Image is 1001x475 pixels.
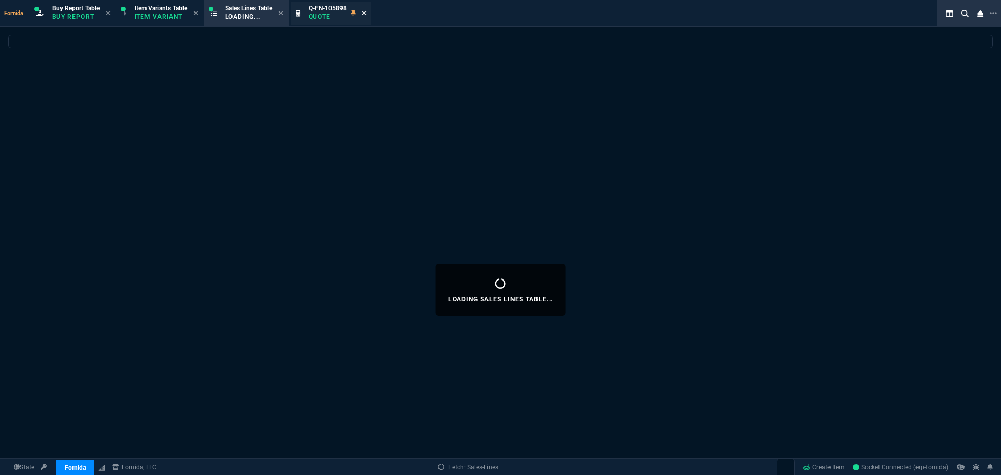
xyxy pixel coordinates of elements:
nx-icon: Open New Tab [990,8,997,18]
a: API TOKEN [38,462,50,472]
nx-icon: Close Tab [362,9,367,18]
nx-icon: Split Panels [942,7,957,20]
p: Loading... [225,13,272,21]
span: Sales Lines Table [225,5,272,12]
span: Q-FN-105898 [309,5,347,12]
nx-icon: Close Tab [193,9,198,18]
a: msbcCompanyName [109,462,160,472]
nx-icon: Close Tab [278,9,283,18]
a: Create Item [799,459,849,475]
a: Global State [10,462,38,472]
a: jIuc8rq2izoGwdl4AAFj [853,462,948,472]
nx-icon: Close Tab [106,9,111,18]
span: Socket Connected (erp-fornida) [853,464,948,471]
span: Fornida [4,10,28,17]
span: Item Variants Table [135,5,187,12]
nx-icon: Search [957,7,973,20]
p: Loading Sales Lines Table... [448,295,553,303]
a: Fetch: Sales-Lines [438,462,498,472]
p: Buy Report [52,13,100,21]
span: Buy Report Table [52,5,100,12]
p: Item Variant [135,13,187,21]
nx-icon: Close Workbench [973,7,987,20]
p: Quote [309,13,347,21]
